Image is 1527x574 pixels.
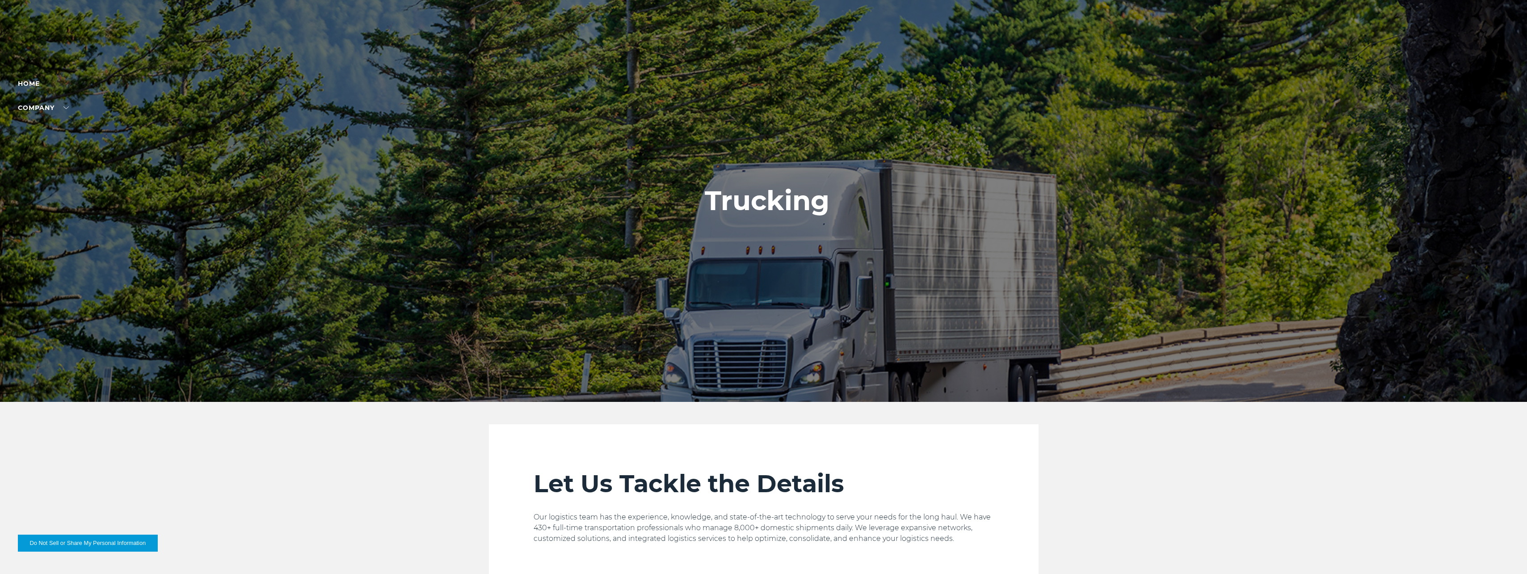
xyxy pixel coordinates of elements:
[18,104,69,112] a: Company
[705,186,829,216] h1: Trucking
[534,469,994,498] h2: Let Us Tackle the Details
[18,535,158,552] button: Do Not Sell or Share My Personal Information
[18,80,40,88] a: Home
[534,512,994,544] p: Our logistics team has the experience, knowledge, and state-of-the-art technology to serve your n...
